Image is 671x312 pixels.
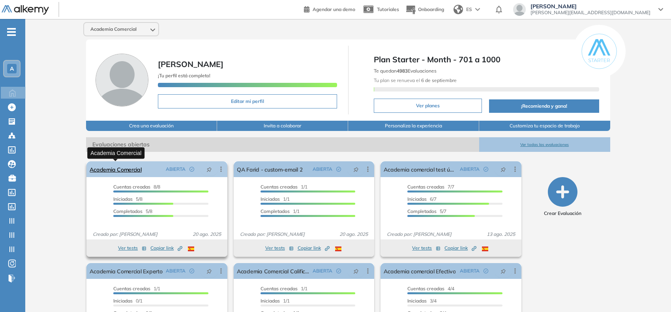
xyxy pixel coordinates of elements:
span: Iniciadas [407,196,427,202]
span: ES [466,6,472,13]
a: Agendar una demo [304,4,355,13]
span: Copiar link [298,245,330,252]
button: pushpin [495,265,512,277]
span: Completados [261,208,290,214]
button: Editar mi perfil [158,94,337,108]
span: check-circle [336,167,341,172]
span: Creado por: [PERSON_NAME] [384,231,455,238]
span: ABIERTA [313,166,332,173]
img: ESP [335,247,341,251]
img: ESP [188,247,194,251]
span: 3/4 [407,298,437,304]
span: pushpin [500,268,506,274]
span: ABIERTA [313,267,332,275]
b: 6 de septiembre [420,77,457,83]
button: pushpin [347,265,365,277]
div: Academia Comercial [87,147,144,159]
span: Iniciadas [261,298,280,304]
span: check-circle [484,269,488,273]
span: check-circle [484,167,488,172]
i: - [7,31,16,33]
b: 4983 [397,68,408,74]
span: Creado por: [PERSON_NAME] [90,231,161,238]
span: Completados [113,208,142,214]
span: Copiar link [150,245,182,252]
span: Cuentas creadas [407,184,444,190]
span: Crear Evaluación [544,210,581,217]
span: pushpin [353,268,359,274]
span: 20 ago. 2025 [336,231,371,238]
span: Agendar una demo [313,6,355,12]
span: Te quedan Evaluaciones [374,68,437,74]
span: 1/1 [261,208,300,214]
span: ¡Tu perfil está completo! [158,73,210,78]
button: pushpin [347,163,365,176]
span: 1/1 [261,286,307,291]
button: pushpin [201,265,218,277]
button: Ver planes [374,99,482,113]
span: 5/7 [407,208,446,214]
button: pushpin [495,163,512,176]
span: Cuentas creadas [407,286,444,291]
span: check-circle [189,269,194,273]
span: Tu plan se renueva el [374,77,457,83]
span: pushpin [500,166,506,172]
span: 1/1 [261,298,290,304]
a: Academia Comercial Experto [90,263,162,279]
button: ¡Recomienda y gana! [489,99,599,113]
button: Ver tests [118,243,146,253]
span: check-circle [336,269,341,273]
span: ABIERTA [460,166,480,173]
span: 6/7 [407,196,437,202]
span: [PERSON_NAME] [158,59,223,69]
span: Cuentas creadas [113,184,150,190]
span: Evaluaciones abiertas [86,137,479,152]
span: pushpin [206,166,212,172]
span: Cuentas creadas [261,184,298,190]
span: A [10,65,14,72]
a: QA Farid - custom-email 2 [237,161,302,177]
span: Creado por: [PERSON_NAME] [237,231,308,238]
span: pushpin [353,166,359,172]
span: 1/1 [113,286,160,291]
a: Academia comercial Efectivo [384,263,455,279]
span: 1/1 [261,184,307,190]
button: Crear Evaluación [544,177,581,217]
span: Iniciadas [261,196,280,202]
span: 4/4 [407,286,454,291]
span: 13 ago. 2025 [484,231,518,238]
button: Copiar link [298,243,330,253]
img: ESP [482,247,488,251]
span: 7/7 [407,184,454,190]
span: Cuentas creadas [261,286,298,291]
span: check-circle [189,167,194,172]
span: Onboarding [418,6,444,12]
button: Invita a colaborar [217,121,348,131]
a: Academia Comercial Calificado [237,263,310,279]
span: pushpin [206,268,212,274]
img: Foto de perfil [96,54,148,106]
a: Academia comercial test único [384,161,457,177]
span: ABIERTA [166,166,186,173]
span: Iniciadas [407,298,427,304]
span: Cuentas creadas [113,286,150,291]
button: Customiza tu espacio de trabajo [479,121,610,131]
span: Academia Comercial [90,26,137,32]
button: Personaliza la experiencia [348,121,479,131]
span: 5/8 [113,208,152,214]
button: Ver tests [412,243,440,253]
button: Ver tests [265,243,294,253]
span: 5/8 [113,196,142,202]
button: pushpin [201,163,218,176]
span: [PERSON_NAME][EMAIL_ADDRESS][DOMAIN_NAME] [530,9,650,16]
span: Tutoriales [377,6,399,12]
button: Crea una evaluación [86,121,217,131]
span: Plan Starter - Month - 701 a 1000 [374,54,599,65]
span: 20 ago. 2025 [189,231,224,238]
span: 1/1 [261,196,290,202]
img: Logo [2,5,49,15]
button: Onboarding [405,1,444,18]
span: 8/8 [113,184,160,190]
button: Ver todas las evaluaciones [479,137,610,152]
span: ABIERTA [460,267,480,275]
